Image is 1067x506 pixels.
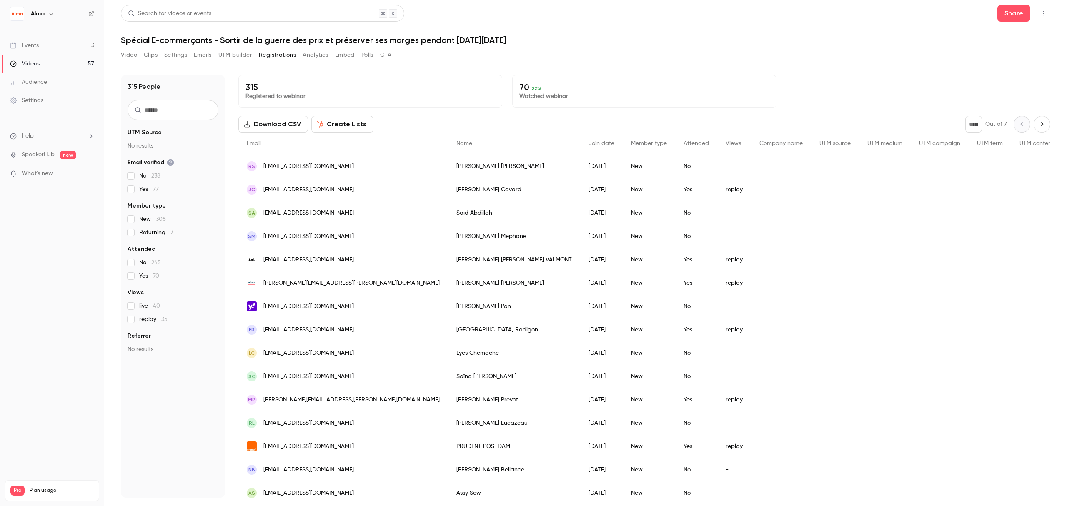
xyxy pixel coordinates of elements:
section: facet-groups [128,128,218,353]
div: - [717,225,751,248]
div: [DATE] [580,155,623,178]
p: No results [128,345,218,353]
div: Events [10,41,39,50]
div: New [623,458,675,481]
span: 22 % [531,85,541,91]
div: replay [717,388,751,411]
img: yahoo.fr [247,301,257,311]
div: [PERSON_NAME] Prevot [448,388,580,411]
span: AS [248,489,255,497]
button: UTM builder [218,48,252,62]
button: Polls [361,48,373,62]
span: SM [248,233,255,240]
div: No [675,201,717,225]
span: 308 [156,216,166,222]
span: UTM source [819,140,851,146]
div: New [623,365,675,388]
span: [EMAIL_ADDRESS][DOMAIN_NAME] [263,326,354,334]
div: [DATE] [580,318,623,341]
span: Member type [128,202,166,210]
div: New [623,155,675,178]
div: Yes [675,388,717,411]
img: Alma [10,7,24,20]
p: Out of 7 [985,120,1007,128]
span: UTM campaign [919,140,960,146]
span: [EMAIL_ADDRESS][DOMAIN_NAME] [263,489,354,498]
div: [DATE] [580,481,623,505]
div: replay [717,435,751,458]
div: replay [717,318,751,341]
span: [EMAIL_ADDRESS][DOMAIN_NAME] [263,442,354,451]
button: Share [997,5,1030,22]
span: Attended [128,245,155,253]
span: Email [247,140,261,146]
div: New [623,435,675,458]
button: Top Bar Actions [1037,7,1050,20]
div: Lyes Chemache [448,341,580,365]
img: getalma.eu [247,278,257,288]
div: - [717,481,751,505]
button: Video [121,48,137,62]
button: CTA [380,48,391,62]
div: [PERSON_NAME] Cavard [448,178,580,201]
div: [DATE] [580,271,623,295]
div: Settings [10,96,43,105]
p: No results [128,142,218,150]
div: [DATE] [580,458,623,481]
div: - [717,341,751,365]
span: replay [139,315,168,323]
div: [DATE] [580,225,623,248]
div: [PERSON_NAME] Bellance [448,458,580,481]
div: Assy Sow [448,481,580,505]
span: [EMAIL_ADDRESS][DOMAIN_NAME] [263,349,354,358]
div: No [675,341,717,365]
h1: Spécial E-commerçants - Sortir de la guerre des prix et préserver ses marges pendant [DATE][DATE] [121,35,1050,45]
div: [GEOGRAPHIC_DATA] Radigon [448,318,580,341]
span: Returning [139,228,173,237]
span: Email verified [128,158,174,167]
span: [EMAIL_ADDRESS][DOMAIN_NAME] [263,302,354,311]
span: Attended [684,140,709,146]
iframe: Noticeable Trigger [84,170,94,178]
span: 245 [151,260,161,266]
div: New [623,225,675,248]
div: - [717,411,751,435]
span: Company name [759,140,803,146]
span: live [139,302,160,310]
span: UTM medium [867,140,902,146]
p: 315 [245,82,495,92]
div: [PERSON_NAME] Lucazeau [448,411,580,435]
div: Saïd Abdillah [448,201,580,225]
div: - [717,155,751,178]
h1: 315 People [128,82,160,92]
span: NB [248,466,255,473]
span: What's new [22,169,53,178]
span: Plan usage [30,487,94,494]
span: Pro [10,486,25,496]
span: 7 [170,230,173,235]
li: help-dropdown-opener [10,132,94,140]
div: [DATE] [580,295,623,318]
span: 70 [153,273,159,279]
p: Watched webinar [519,92,769,100]
button: Clips [144,48,158,62]
div: [PERSON_NAME] [PERSON_NAME] [448,271,580,295]
span: Member type [631,140,667,146]
span: Join date [589,140,614,146]
div: - [717,201,751,225]
div: New [623,411,675,435]
span: [EMAIL_ADDRESS][DOMAIN_NAME] [263,209,354,218]
div: [DATE] [580,435,623,458]
img: orange.fr [247,441,257,451]
span: No [139,258,161,267]
span: Yes [139,272,159,280]
div: - [717,295,751,318]
div: replay [717,271,751,295]
span: [PERSON_NAME][EMAIL_ADDRESS][PERSON_NAME][DOMAIN_NAME] [263,279,440,288]
div: [DATE] [580,411,623,435]
div: replay [717,248,751,271]
div: - [717,365,751,388]
div: [PERSON_NAME] [PERSON_NAME] VALMONT [448,248,580,271]
div: Yes [675,435,717,458]
p: 70 [519,82,769,92]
